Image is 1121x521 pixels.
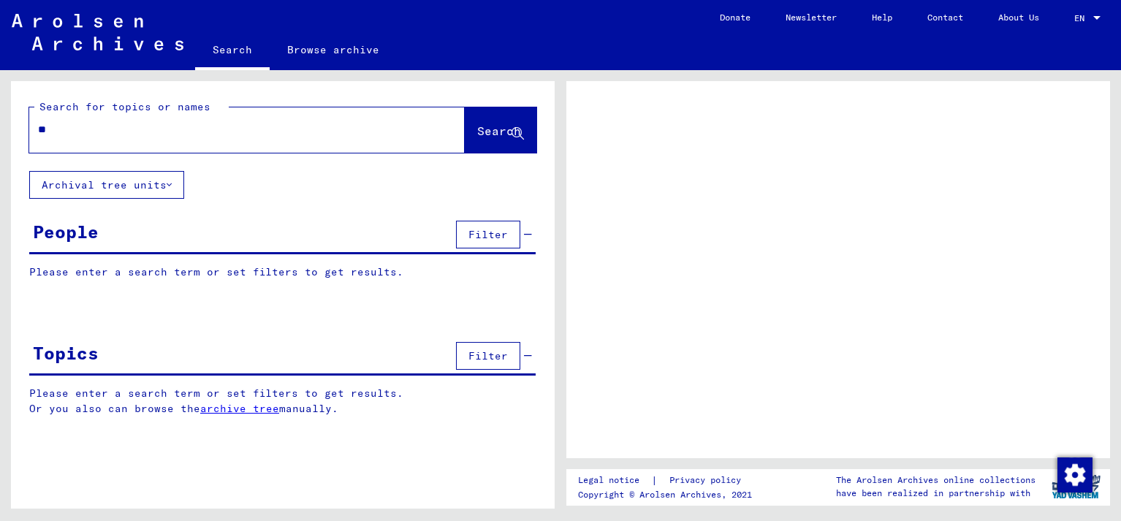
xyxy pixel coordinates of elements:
p: The Arolsen Archives online collections [836,474,1035,487]
img: Arolsen_neg.svg [12,14,183,50]
a: Browse archive [270,32,397,67]
p: Please enter a search term or set filters to get results. [29,265,536,280]
img: Change consent [1057,457,1092,493]
span: Filter [468,228,508,241]
p: Please enter a search term or set filters to get results. Or you also can browse the manually. [29,386,536,417]
p: have been realized in partnership with [836,487,1035,500]
div: | [578,473,759,488]
a: Legal notice [578,473,651,488]
p: Copyright © Arolsen Archives, 2021 [578,488,759,501]
img: yv_logo.png [1049,468,1103,505]
a: Privacy policy [658,473,759,488]
span: Filter [468,349,508,362]
button: Filter [456,342,520,370]
div: Topics [33,340,99,366]
span: EN [1074,13,1090,23]
a: archive tree [200,402,279,415]
span: Search [477,123,521,138]
div: People [33,218,99,245]
mat-label: Search for topics or names [39,100,210,113]
button: Search [465,107,536,153]
a: Search [195,32,270,70]
button: Archival tree units [29,171,184,199]
button: Filter [456,221,520,248]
